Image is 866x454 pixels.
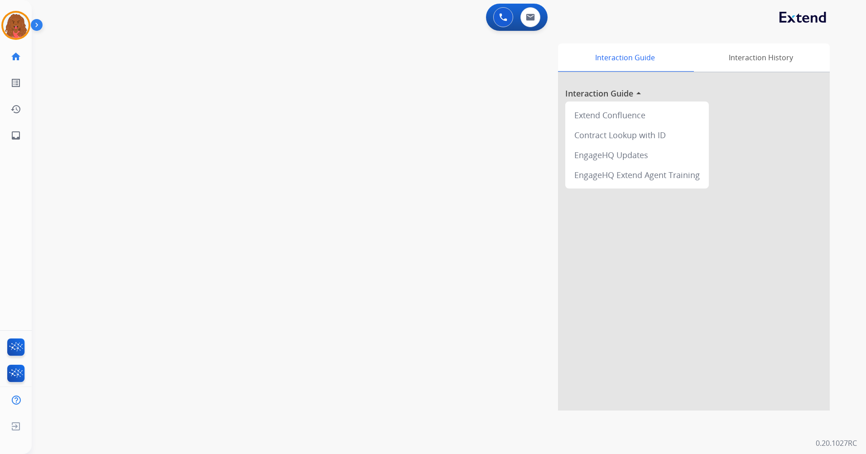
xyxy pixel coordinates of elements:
[569,125,705,145] div: Contract Lookup with ID
[10,130,21,141] mat-icon: inbox
[569,105,705,125] div: Extend Confluence
[816,438,857,449] p: 0.20.1027RC
[10,51,21,62] mat-icon: home
[10,77,21,88] mat-icon: list_alt
[692,43,830,72] div: Interaction History
[558,43,692,72] div: Interaction Guide
[569,165,705,185] div: EngageHQ Extend Agent Training
[3,13,29,38] img: avatar
[569,145,705,165] div: EngageHQ Updates
[10,104,21,115] mat-icon: history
